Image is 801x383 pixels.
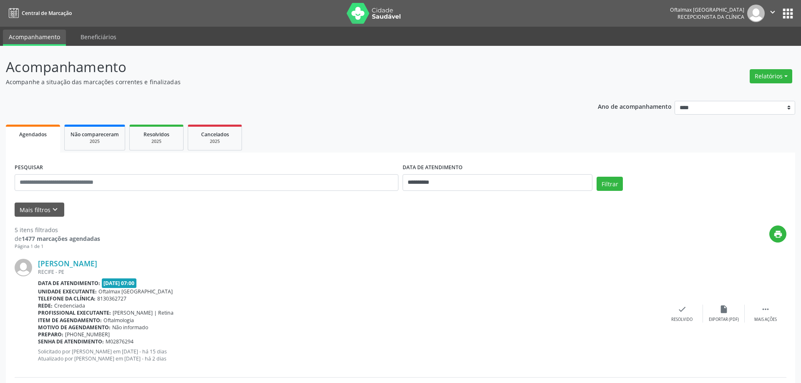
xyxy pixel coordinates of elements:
strong: 1477 marcações agendadas [22,235,100,243]
span: 8130362727 [97,295,126,302]
span: Central de Marcação [22,10,72,17]
div: 2025 [136,138,177,145]
img: img [15,259,32,276]
p: Acompanhamento [6,57,558,78]
div: Resolvido [671,317,693,323]
div: 2025 [71,138,119,145]
span: Oftalmologia [103,317,134,324]
div: Página 1 de 1 [15,243,100,250]
i: print [773,230,783,239]
a: Central de Marcação [6,6,72,20]
b: Motivo de agendamento: [38,324,111,331]
span: Não compareceram [71,131,119,138]
div: 5 itens filtrados [15,225,100,234]
button: Relatórios [750,69,792,83]
span: Cancelados [201,131,229,138]
span: Credenciada [54,302,85,309]
span: Não informado [112,324,148,331]
div: 2025 [194,138,236,145]
p: Ano de acompanhamento [598,101,672,111]
span: [DATE] 07:00 [102,278,137,288]
span: Recepcionista da clínica [678,13,744,20]
label: DATA DE ATENDIMENTO [403,161,463,174]
i: check [678,305,687,314]
b: Senha de atendimento: [38,338,104,345]
div: Mais ações [754,317,777,323]
button: Mais filtroskeyboard_arrow_down [15,203,64,217]
span: M02876294 [106,338,133,345]
b: Telefone da clínica: [38,295,96,302]
b: Item de agendamento: [38,317,102,324]
div: Exportar (PDF) [709,317,739,323]
img: img [747,5,765,22]
i:  [761,305,770,314]
span: Agendados [19,131,47,138]
b: Rede: [38,302,53,309]
b: Unidade executante: [38,288,97,295]
span: Resolvidos [144,131,169,138]
span: [PHONE_NUMBER] [65,331,110,338]
span: [PERSON_NAME] | Retina [113,309,174,316]
button:  [765,5,781,22]
div: de [15,234,100,243]
button: apps [781,6,795,21]
a: Beneficiários [75,30,122,44]
i:  [768,8,777,17]
i: insert_drive_file [719,305,728,314]
button: print [769,225,786,243]
button: Filtrar [597,177,623,191]
i: keyboard_arrow_down [50,205,60,214]
a: [PERSON_NAME] [38,259,97,268]
b: Data de atendimento: [38,280,100,287]
p: Acompanhe a situação das marcações correntes e finalizadas [6,78,558,86]
div: Oftalmax [GEOGRAPHIC_DATA] [670,6,744,13]
div: RECIFE - PE [38,268,661,275]
b: Profissional executante: [38,309,111,316]
p: Solicitado por [PERSON_NAME] em [DATE] - há 15 dias Atualizado por [PERSON_NAME] em [DATE] - há 2... [38,348,661,362]
b: Preparo: [38,331,63,338]
span: Oftalmax [GEOGRAPHIC_DATA] [98,288,173,295]
a: Acompanhamento [3,30,66,46]
label: PESQUISAR [15,161,43,174]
